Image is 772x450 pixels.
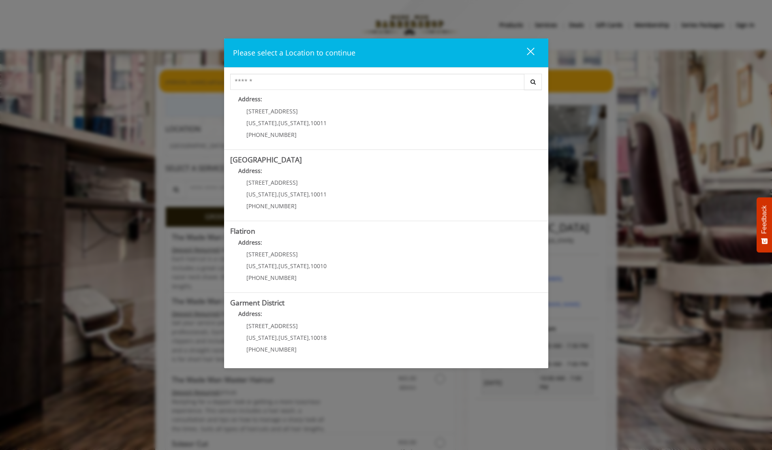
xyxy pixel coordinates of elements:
b: Address: [238,239,262,246]
span: [STREET_ADDRESS] [246,322,298,330]
span: 10011 [310,190,327,198]
span: Feedback [761,205,768,234]
b: Address: [238,310,262,318]
span: , [309,119,310,127]
span: [US_STATE] [246,119,277,127]
button: Feedback - Show survey [757,197,772,252]
span: [PHONE_NUMBER] [246,345,297,353]
span: [PHONE_NUMBER] [246,131,297,139]
span: 10010 [310,262,327,270]
span: [US_STATE] [278,334,309,341]
span: [STREET_ADDRESS] [246,179,298,186]
span: , [309,262,310,270]
span: [US_STATE] [246,334,277,341]
span: [PHONE_NUMBER] [246,202,297,210]
span: [STREET_ADDRESS] [246,107,298,115]
span: 10011 [310,119,327,127]
div: Center Select [230,74,542,94]
div: close dialog [518,47,534,59]
b: Address: [238,167,262,175]
span: , [277,190,278,198]
span: Please select a Location to continue [233,48,355,58]
span: [US_STATE] [278,119,309,127]
span: [US_STATE] [246,262,277,270]
b: Garment District [230,298,284,307]
button: close dialog [512,45,539,61]
span: , [277,334,278,341]
span: [PHONE_NUMBER] [246,274,297,282]
span: , [309,190,310,198]
span: [STREET_ADDRESS] [246,250,298,258]
span: 10018 [310,334,327,341]
span: [US_STATE] [278,262,309,270]
span: [US_STATE] [246,190,277,198]
span: [US_STATE] [278,190,309,198]
input: Search Center [230,74,524,90]
span: , [309,334,310,341]
b: [GEOGRAPHIC_DATA] [230,155,302,164]
i: Search button [528,79,538,85]
b: Address: [238,95,262,103]
span: , [277,262,278,270]
span: , [277,119,278,127]
b: Flatiron [230,226,255,236]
